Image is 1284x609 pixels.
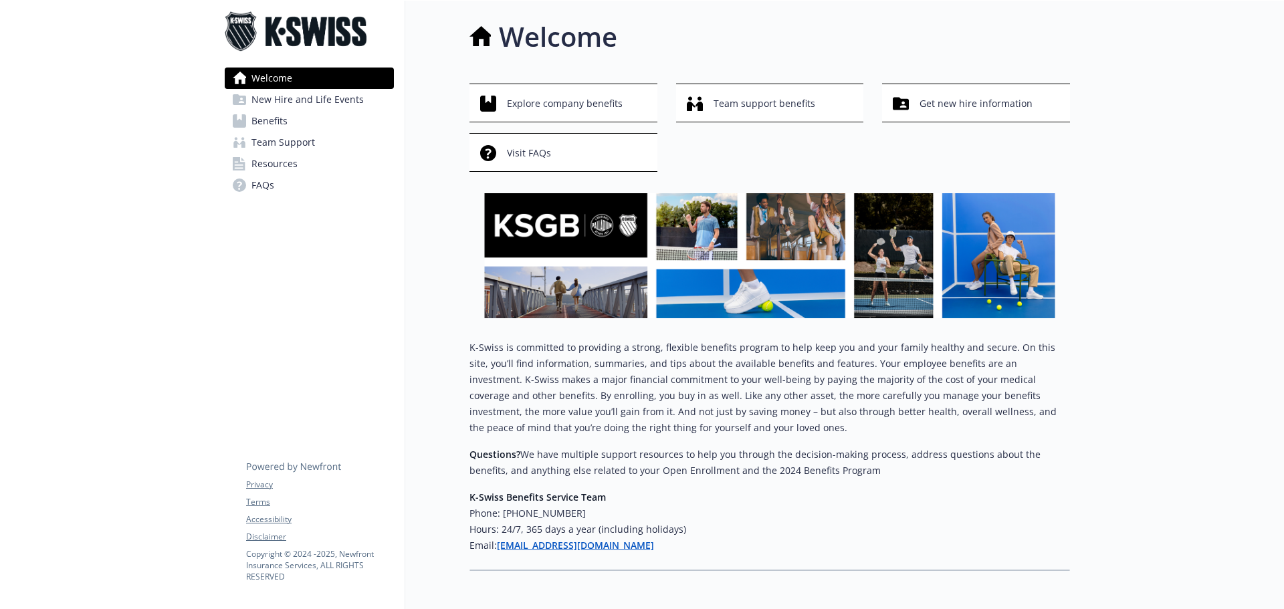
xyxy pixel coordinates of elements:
h6: Hours: 24/7, 365 days a year (including holidays)​ [469,521,1070,537]
a: Welcome [225,68,394,89]
button: Explore company benefits [469,84,657,122]
span: Benefits [251,110,288,132]
a: Terms [246,496,393,508]
h1: Welcome [499,17,617,57]
span: Team Support [251,132,315,153]
a: [EMAIL_ADDRESS][DOMAIN_NAME] [497,539,654,552]
span: Explore company benefits [507,91,623,116]
span: Visit FAQs [507,140,551,166]
strong: K-Swiss Benefits Service Team [469,491,606,503]
span: Team support benefits [714,91,815,116]
a: Accessibility [246,513,393,525]
a: Team Support [225,132,394,153]
h6: Phone: [PHONE_NUMBER] [469,505,1070,521]
a: Resources [225,153,394,174]
span: New Hire and Life Events [251,89,364,110]
img: overview page banner [469,193,1070,318]
p: K-Swiss is committed to providing a strong, flexible benefits program to help keep you and your f... [469,340,1070,436]
button: Team support benefits [676,84,864,122]
a: FAQs [225,174,394,196]
a: Benefits [225,110,394,132]
span: FAQs [251,174,274,196]
span: Get new hire information [920,91,1033,116]
strong: Questions? [469,448,520,461]
span: Welcome [251,68,292,89]
button: Visit FAQs [469,133,657,172]
span: Resources [251,153,298,174]
p: We have multiple support resources to help you through the decision-making process, address quest... [469,447,1070,479]
h6: Email: [469,537,1070,554]
p: Copyright © 2024 - 2025 , Newfront Insurance Services, ALL RIGHTS RESERVED [246,548,393,582]
a: Disclaimer [246,531,393,543]
a: New Hire and Life Events [225,89,394,110]
a: Privacy [246,479,393,491]
button: Get new hire information [882,84,1070,122]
